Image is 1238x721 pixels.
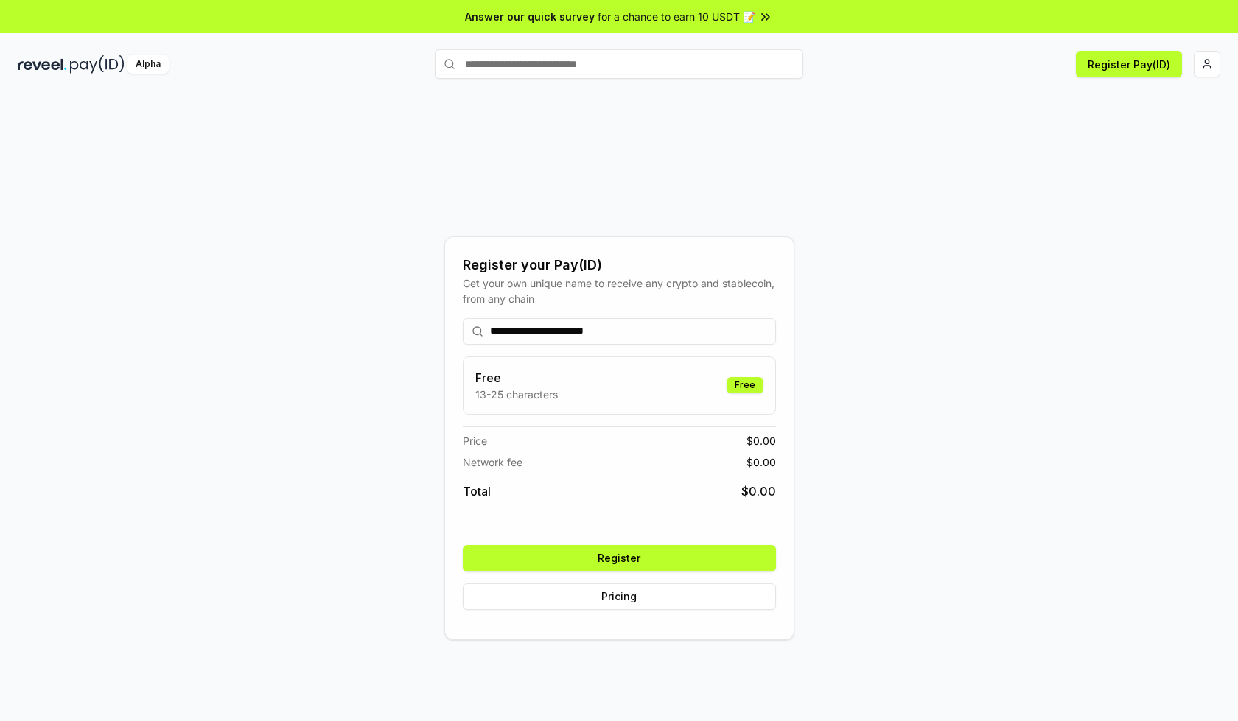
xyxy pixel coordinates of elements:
div: Register your Pay(ID) [463,255,776,275]
span: Network fee [463,454,522,470]
span: $ 0.00 [746,454,776,470]
h3: Free [475,369,558,387]
span: $ 0.00 [746,433,776,449]
button: Register [463,545,776,571]
span: Total [463,482,491,500]
span: Answer our quick survey [465,9,595,24]
span: $ 0.00 [741,482,776,500]
button: Register Pay(ID) [1076,51,1182,77]
button: Pricing [463,583,776,610]
div: Alpha [127,55,169,74]
img: pay_id [70,55,125,74]
span: Price [463,433,487,449]
p: 13-25 characters [475,387,558,402]
img: reveel_dark [18,55,67,74]
div: Free [727,377,763,393]
div: Get your own unique name to receive any crypto and stablecoin, from any chain [463,275,776,306]
span: for a chance to earn 10 USDT 📝 [598,9,755,24]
